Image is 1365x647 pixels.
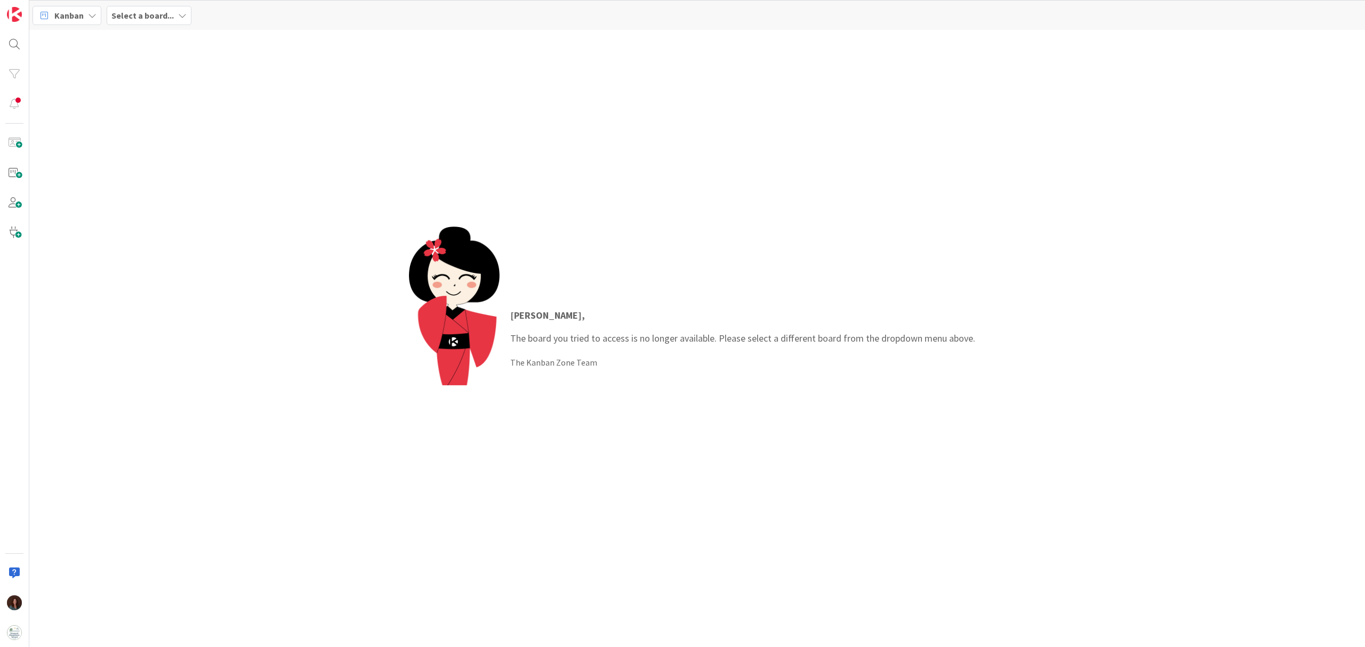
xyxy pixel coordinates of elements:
[7,7,22,22] img: Visit kanbanzone.com
[510,308,975,345] p: The board you tried to access is no longer available. Please select a different board from the dr...
[510,309,585,321] strong: [PERSON_NAME] ,
[7,625,22,640] img: avatar
[510,356,975,369] div: The Kanban Zone Team
[111,10,174,21] b: Select a board...
[7,595,22,610] img: RF
[54,9,84,22] span: Kanban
